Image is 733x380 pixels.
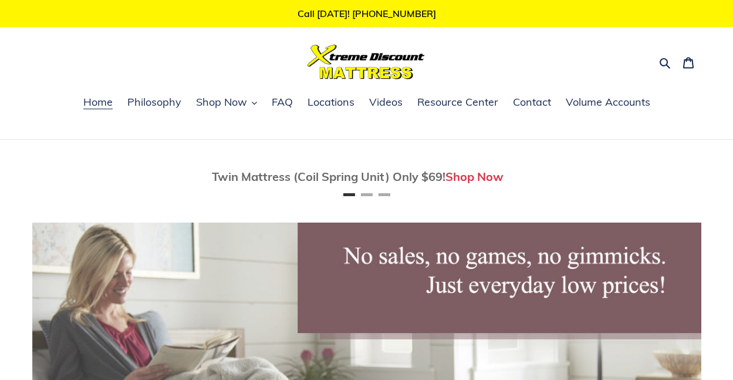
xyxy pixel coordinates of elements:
span: Videos [369,95,403,109]
a: Home [77,94,119,112]
button: Page 2 [361,193,373,196]
span: Volume Accounts [566,95,650,109]
button: Shop Now [190,94,263,112]
a: Videos [363,94,408,112]
button: Page 3 [379,193,390,196]
a: Contact [507,94,557,112]
span: FAQ [272,95,293,109]
a: Locations [302,94,360,112]
button: Page 1 [343,193,355,196]
span: Resource Center [417,95,498,109]
a: Volume Accounts [560,94,656,112]
a: Resource Center [411,94,504,112]
a: Philosophy [121,94,187,112]
span: Shop Now [196,95,247,109]
img: Xtreme Discount Mattress [308,45,425,79]
span: Twin Mattress (Coil Spring Unit) Only $69! [212,169,445,184]
a: FAQ [266,94,299,112]
a: Shop Now [445,169,504,184]
span: Locations [308,95,354,109]
span: Contact [513,95,551,109]
span: Philosophy [127,95,181,109]
span: Home [83,95,113,109]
